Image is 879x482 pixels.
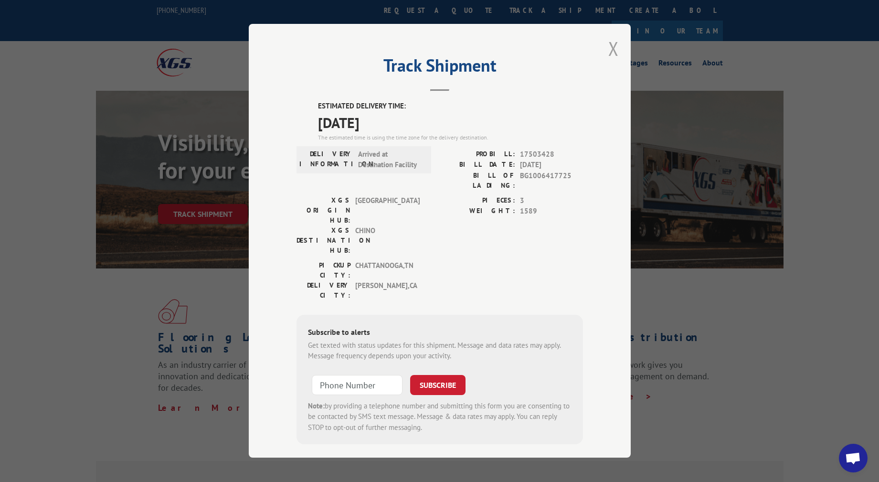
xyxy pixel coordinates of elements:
[308,326,572,340] div: Subscribe to alerts
[318,112,583,133] span: [DATE]
[520,160,583,171] span: [DATE]
[520,171,583,191] span: BG1006417725
[297,225,350,256] label: XGS DESTINATION HUB:
[308,401,325,410] strong: Note:
[355,195,420,225] span: [GEOGRAPHIC_DATA]
[839,444,868,472] a: Open chat
[297,260,350,280] label: PICKUP CITY:
[355,280,420,300] span: [PERSON_NAME] , CA
[297,59,583,77] h2: Track Shipment
[608,36,619,61] button: Close modal
[410,375,466,395] button: SUBSCRIBE
[440,206,515,217] label: WEIGHT:
[318,101,583,112] label: ESTIMATED DELIVERY TIME:
[308,340,572,362] div: Get texted with status updates for this shipment. Message and data rates may apply. Message frequ...
[520,195,583,206] span: 3
[358,149,423,171] span: Arrived at Destination Facility
[355,260,420,280] span: CHATTANOOGA , TN
[318,133,583,142] div: The estimated time is using the time zone for the delivery destination.
[299,149,353,171] label: DELIVERY INFORMATION:
[440,149,515,160] label: PROBILL:
[440,195,515,206] label: PIECES:
[520,149,583,160] span: 17503428
[297,280,350,300] label: DELIVERY CITY:
[308,401,572,433] div: by providing a telephone number and submitting this form you are consenting to be contacted by SM...
[297,195,350,225] label: XGS ORIGIN HUB:
[440,160,515,171] label: BILL DATE:
[312,375,402,395] input: Phone Number
[520,206,583,217] span: 1589
[355,225,420,256] span: CHINO
[440,171,515,191] label: BILL OF LADING:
